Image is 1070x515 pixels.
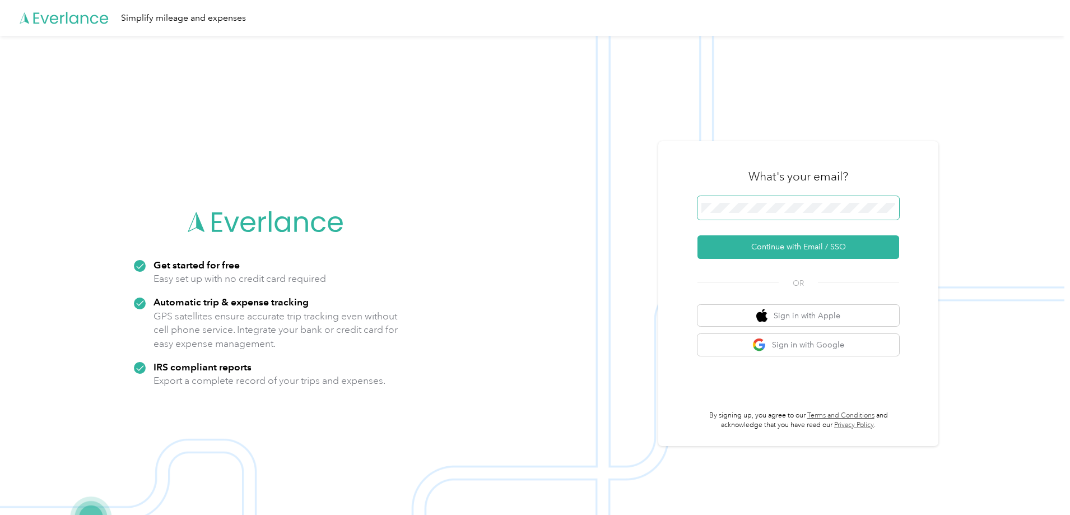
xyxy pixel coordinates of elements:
strong: Get started for free [153,259,240,271]
a: Privacy Policy [834,421,874,429]
strong: IRS compliant reports [153,361,252,373]
button: apple logoSign in with Apple [697,305,899,327]
button: google logoSign in with Google [697,334,899,356]
img: apple logo [756,309,767,323]
button: Continue with Email / SSO [697,235,899,259]
h3: What's your email? [748,169,848,184]
p: GPS satellites ensure accurate trip tracking even without cell phone service. Integrate your bank... [153,309,398,351]
strong: Automatic trip & expense tracking [153,296,309,308]
a: Terms and Conditions [807,411,874,420]
span: OR [779,277,818,289]
p: Export a complete record of your trips and expenses. [153,374,385,388]
p: By signing up, you agree to our and acknowledge that you have read our . [697,411,899,430]
p: Easy set up with no credit card required [153,272,326,286]
img: google logo [752,338,766,352]
div: Simplify mileage and expenses [121,11,246,25]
